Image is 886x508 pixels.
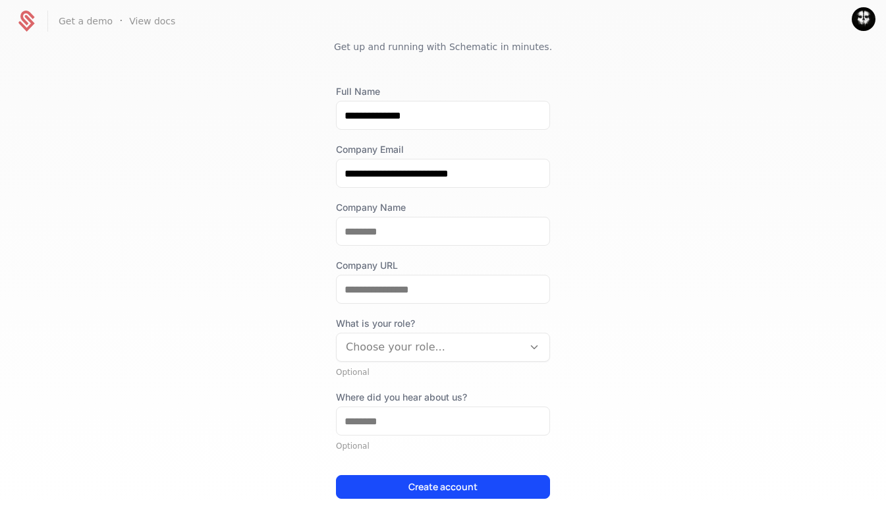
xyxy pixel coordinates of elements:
label: Company Email [336,143,550,156]
span: · [119,13,123,29]
label: Company URL [336,259,550,272]
a: View docs [129,14,175,28]
label: Full Name [336,85,550,98]
button: Open user button [852,7,875,31]
button: Create account [336,475,550,499]
a: Get a demo [59,14,113,28]
div: Optional [336,367,550,378]
label: Company Name [336,201,550,214]
img: Aditya Gambhir [852,7,875,31]
label: Where did you hear about us? [336,391,550,404]
div: Optional [336,441,550,451]
span: What is your role? [336,317,550,330]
